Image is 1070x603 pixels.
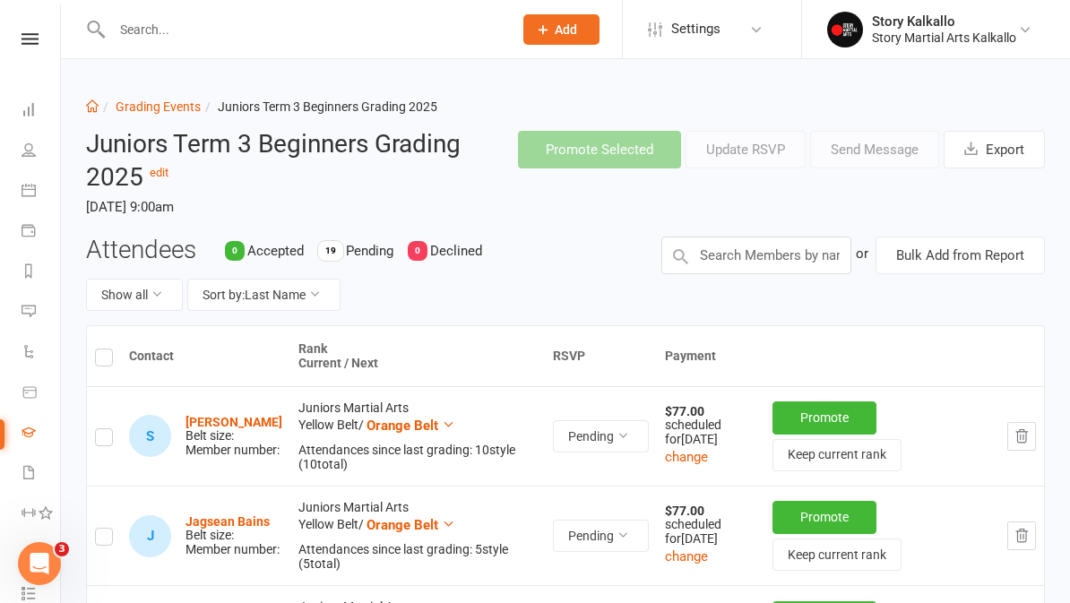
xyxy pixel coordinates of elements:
img: thumb_image1709080925.png [827,12,863,47]
div: Story Martial Arts Kalkallo [872,30,1016,46]
button: Show all [86,279,183,311]
strong: $77.00 [665,504,704,518]
th: RSVP [545,326,657,386]
a: Calendar [22,172,62,212]
div: Story Kalkallo [872,13,1016,30]
span: Orange Belt [367,517,438,533]
span: Add [555,22,577,37]
button: Bulk Add from Report [876,237,1045,274]
button: Orange Belt [367,514,455,536]
button: Pending [553,520,649,552]
span: Settings [671,9,721,49]
a: Grading Events [116,99,201,114]
a: Dashboard [22,91,62,132]
div: 0 [225,241,245,261]
button: Export [944,131,1045,168]
a: People [22,132,62,172]
div: Attendances since last grading: 5 style ( 5 total) [298,543,537,571]
a: Payments [22,212,62,253]
h3: Attendees [86,237,196,264]
button: Sort by:Last Name [187,279,341,311]
span: Declined [430,243,482,259]
h2: Juniors Term 3 Beginners Grading 2025 [86,131,470,192]
a: Product Sales [22,374,62,414]
div: 19 [318,241,343,261]
td: Juniors Martial Arts Yellow Belt / [290,486,545,585]
div: Attendances since last grading: 10 style ( 10 total) [298,444,537,471]
th: Rank Current / Next [290,326,545,386]
strong: $77.00 [665,404,704,418]
input: Search... [107,17,500,42]
div: scheduled for [DATE] [665,405,756,446]
div: 0 [408,241,427,261]
button: Orange Belt [367,415,455,436]
li: Juniors Term 3 Beginners Grading 2025 [201,97,437,116]
button: Pending [553,420,649,452]
button: Promote [772,401,876,434]
div: Shenaya Apapola [129,415,171,457]
iframe: Intercom live chat [18,542,61,585]
a: edit [150,166,168,179]
input: Search Members by name [661,237,851,274]
span: Orange Belt [367,418,438,434]
button: Add [523,14,600,45]
div: scheduled for [DATE] [665,504,756,546]
a: Jagsean Bains [186,514,270,529]
a: Reports [22,253,62,293]
button: Keep current rank [772,439,902,471]
a: [PERSON_NAME] [186,415,282,429]
span: Pending [346,243,393,259]
span: 3 [55,542,69,556]
button: change [665,446,708,468]
th: Contact [121,326,290,386]
td: Juniors Martial Arts Yellow Belt / [290,386,545,486]
span: Accepted [247,243,304,259]
a: Assessments [22,535,62,575]
div: Belt size: Member number: [186,515,280,556]
button: Promote [772,501,876,533]
div: or [856,237,868,271]
button: Keep current rank [772,538,902,571]
div: Jagsean Bains [129,515,171,557]
time: [DATE] 9:00am [86,192,470,222]
div: Belt size: Member number: [186,416,282,457]
th: Payment [657,326,1044,386]
button: change [665,546,708,567]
